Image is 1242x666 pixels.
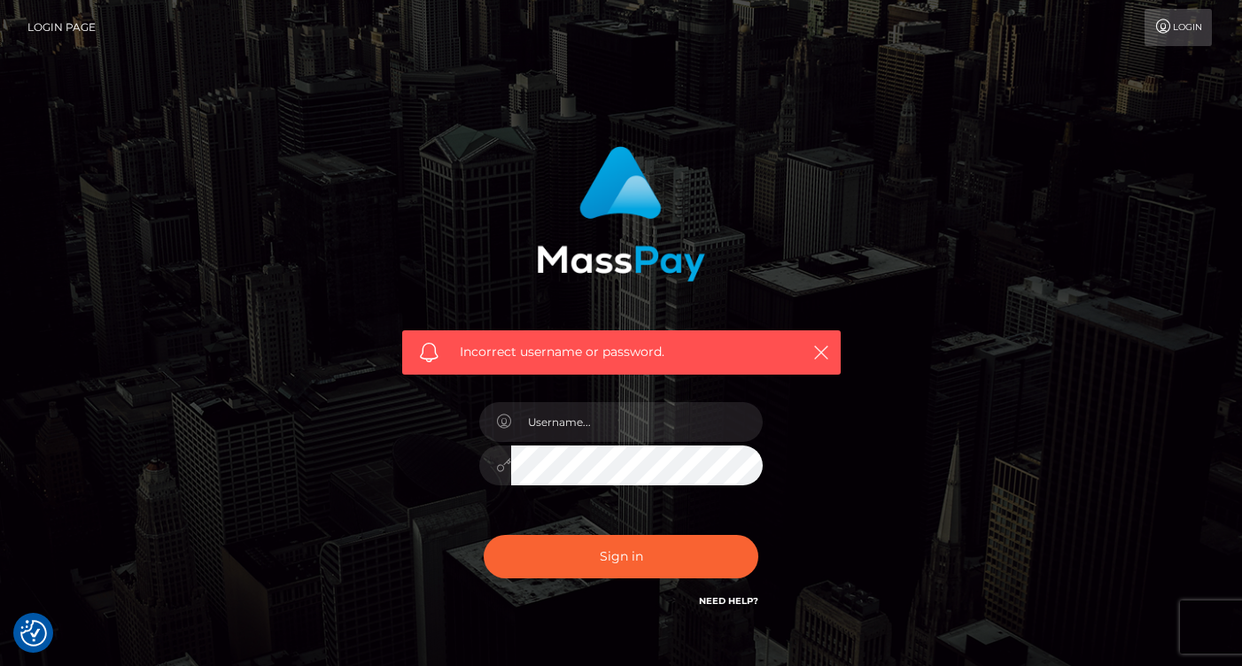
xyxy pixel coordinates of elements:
[460,343,783,361] span: Incorrect username or password.
[20,620,47,647] img: Revisit consent button
[699,595,758,607] a: Need Help?
[537,146,705,282] img: MassPay Login
[1145,9,1212,46] a: Login
[20,620,47,647] button: Consent Preferences
[27,9,96,46] a: Login Page
[511,402,763,442] input: Username...
[484,535,758,578] button: Sign in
